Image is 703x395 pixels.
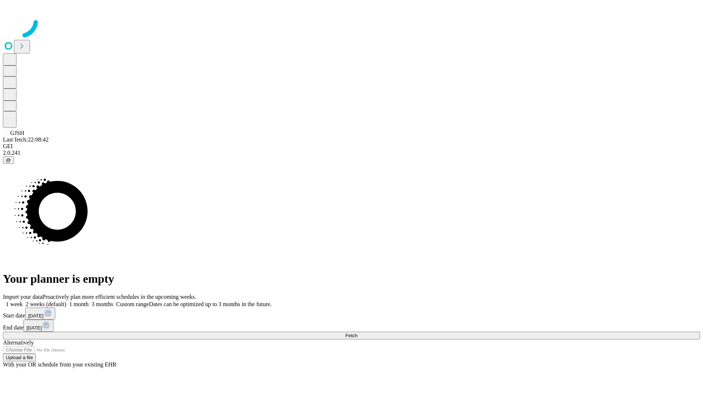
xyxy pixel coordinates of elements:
[3,143,700,150] div: GEI
[3,308,700,320] div: Start date
[345,333,357,338] span: Fetch
[3,354,36,361] button: Upload a file
[116,301,149,307] span: Custom range
[26,325,42,331] span: [DATE]
[3,272,700,286] h1: Your planner is empty
[10,130,24,136] span: GJSH
[3,294,42,300] span: Import your data
[3,339,34,346] span: Alternatively
[3,320,700,332] div: End date
[3,136,49,143] span: Last fetch: 22:08:42
[25,308,55,320] button: [DATE]
[6,301,23,307] span: 1 week
[3,156,14,164] button: @
[6,157,11,163] span: @
[3,332,700,339] button: Fetch
[26,301,66,307] span: 2 weeks (default)
[92,301,113,307] span: 3 months
[42,294,196,300] span: Proactively plan more efficient schedules in the upcoming weeks.
[3,150,700,156] div: 2.0.241
[28,313,44,319] span: [DATE]
[69,301,89,307] span: 1 month
[149,301,272,307] span: Dates can be optimized up to 3 months in the future.
[23,320,53,332] button: [DATE]
[3,361,116,368] span: With your OR schedule from your existing EHR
